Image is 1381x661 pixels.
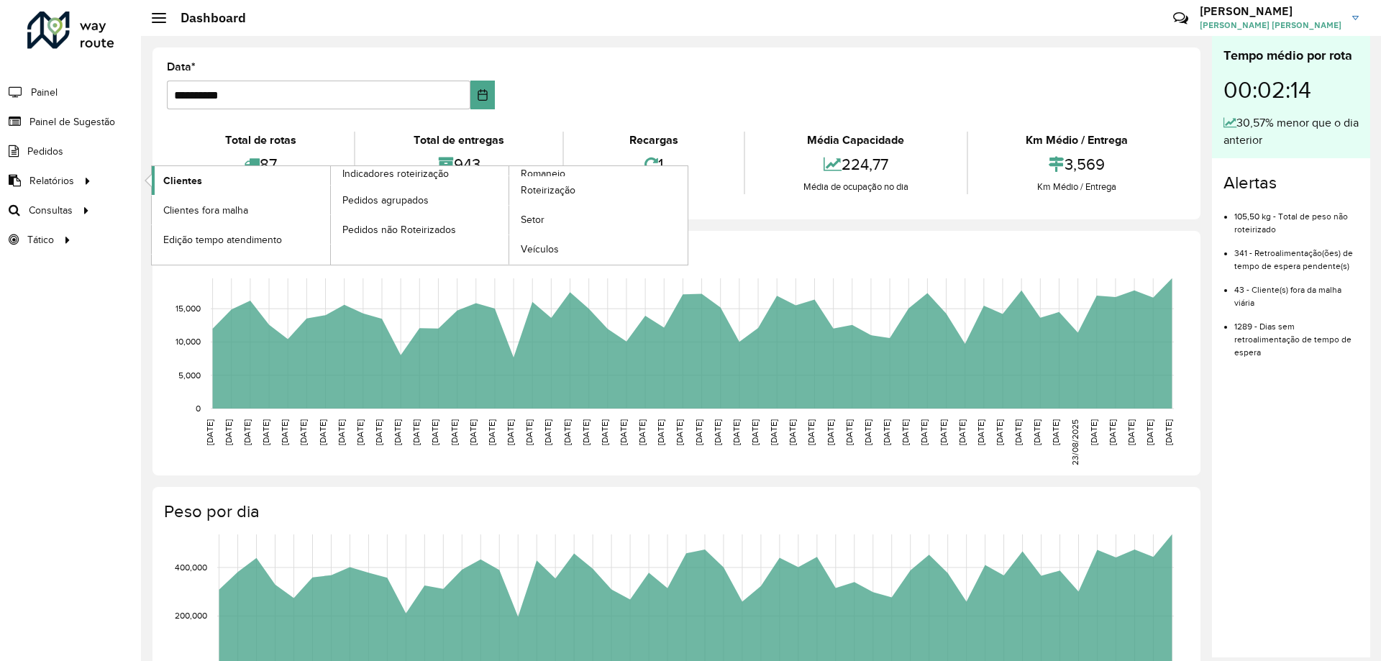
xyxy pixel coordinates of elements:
text: [DATE] [355,419,365,445]
div: 3,569 [972,149,1182,180]
div: Recargas [568,132,740,149]
text: [DATE] [637,419,647,445]
text: [DATE] [1032,419,1042,445]
h3: [PERSON_NAME] [1200,4,1341,18]
a: Romaneio [331,166,688,265]
text: [DATE] [543,419,552,445]
a: Pedidos agrupados [331,186,509,214]
span: Clientes fora malha [163,203,248,218]
text: [DATE] [450,419,459,445]
text: [DATE] [468,419,478,445]
a: Clientes [152,166,330,195]
text: 23/08/2025 [1070,419,1080,465]
text: [DATE] [675,419,684,445]
text: [DATE] [318,419,327,445]
span: Pedidos [27,144,63,159]
button: Choose Date [470,81,496,109]
text: [DATE] [976,419,985,445]
text: [DATE] [337,419,346,445]
text: [DATE] [826,419,835,445]
h4: Peso por dia [164,501,1186,522]
text: [DATE] [562,419,572,445]
a: Veículos [509,235,688,264]
text: [DATE] [694,419,703,445]
li: 1289 - Dias sem retroalimentação de tempo de espera [1234,309,1359,359]
text: [DATE] [1164,419,1173,445]
text: [DATE] [844,419,854,445]
div: Média Capacidade [749,132,962,149]
li: 341 - Retroalimentação(ões) de tempo de espera pendente(s) [1234,236,1359,273]
text: [DATE] [261,419,270,445]
h2: Dashboard [166,10,246,26]
h4: Alertas [1223,173,1359,193]
span: Pedidos não Roteirizados [342,222,456,237]
span: [PERSON_NAME] [PERSON_NAME] [1200,19,1341,32]
span: Painel [31,85,58,100]
text: 5,000 [178,370,201,380]
span: Veículos [521,242,559,257]
text: [DATE] [806,419,816,445]
a: Setor [509,206,688,234]
text: [DATE] [731,419,741,445]
text: 200,000 [175,611,207,621]
text: [DATE] [280,419,289,445]
span: Romaneio [521,166,565,181]
text: [DATE] [957,419,967,445]
text: [DATE] [919,419,929,445]
text: [DATE] [205,419,214,445]
a: Clientes fora malha [152,196,330,224]
span: Clientes [163,173,202,188]
a: Indicadores roteirização [152,166,509,265]
a: Pedidos não Roteirizados [331,215,509,244]
text: [DATE] [298,419,308,445]
text: [DATE] [600,419,609,445]
li: 43 - Cliente(s) fora da malha viária [1234,273,1359,309]
text: [DATE] [788,419,797,445]
text: [DATE] [1145,419,1154,445]
span: Tático [27,232,54,247]
div: Km Médio / Entrega [972,132,1182,149]
text: [DATE] [939,419,948,445]
text: [DATE] [1051,419,1060,445]
text: [DATE] [487,419,496,445]
text: [DATE] [713,419,722,445]
text: 10,000 [176,337,201,347]
a: Roteirização [509,176,688,205]
text: [DATE] [1089,419,1098,445]
div: 00:02:14 [1223,65,1359,114]
text: [DATE] [242,419,252,445]
li: 105,50 kg - Total de peso não roteirizado [1234,199,1359,236]
div: Total de entregas [359,132,558,149]
text: [DATE] [750,419,760,445]
div: Km Médio / Entrega [972,180,1182,194]
text: [DATE] [901,419,910,445]
span: Roteirização [521,183,575,198]
text: [DATE] [769,419,778,445]
div: Tempo médio por rota [1223,46,1359,65]
span: Relatórios [29,173,74,188]
text: [DATE] [581,419,591,445]
text: 0 [196,404,201,413]
text: [DATE] [619,419,628,445]
text: [DATE] [656,419,665,445]
span: Painel de Sugestão [29,114,115,129]
text: [DATE] [506,419,515,445]
div: 943 [359,149,558,180]
text: [DATE] [863,419,872,445]
div: 30,57% menor que o dia anterior [1223,114,1359,149]
text: [DATE] [1108,419,1117,445]
div: 87 [170,149,350,180]
div: Total de rotas [170,132,350,149]
span: Setor [521,212,544,227]
text: [DATE] [430,419,439,445]
div: 224,77 [749,149,962,180]
text: [DATE] [374,419,383,445]
a: Edição tempo atendimento [152,225,330,254]
text: 400,000 [175,562,207,572]
text: [DATE] [882,419,891,445]
span: Pedidos agrupados [342,193,429,208]
span: Edição tempo atendimento [163,232,282,247]
text: [DATE] [1126,419,1136,445]
text: [DATE] [224,419,233,445]
span: Consultas [29,203,73,218]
